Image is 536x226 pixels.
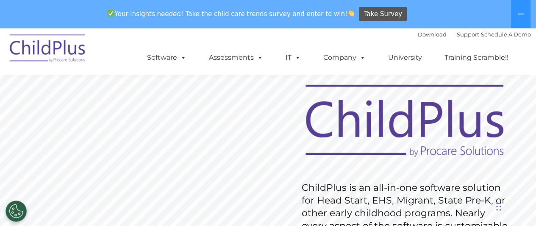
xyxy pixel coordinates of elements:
[348,10,354,17] img: 👏
[108,10,114,17] img: ✅
[364,7,402,22] span: Take Survey
[277,49,309,66] a: IT
[418,31,531,38] font: |
[6,28,90,71] img: ChildPlus by Procare Solutions
[418,31,447,38] a: Download
[380,49,430,66] a: University
[457,31,479,38] a: Support
[200,49,272,66] a: Assessments
[6,201,27,222] button: Cookies Settings
[436,49,517,66] a: Training Scramble!!
[397,134,536,226] iframe: Chat Widget
[496,194,501,219] div: Drag
[359,7,407,22] a: Take Survey
[104,6,358,22] span: Your insights needed! Take the child care trends survey and enter to win!
[481,31,531,38] a: Schedule A Demo
[139,49,195,66] a: Software
[315,49,374,66] a: Company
